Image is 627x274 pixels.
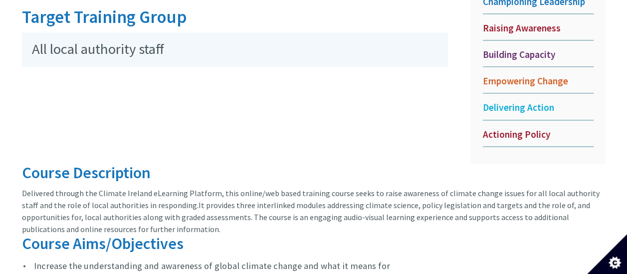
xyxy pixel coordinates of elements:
h3: Course Aims/Objectives [22,235,456,253]
a: Delivering Action [483,101,594,120]
font: It provides three interlinked modules addressing climate science, policy legislation and targets ... [22,200,590,234]
a: Raising Awareness [483,22,594,40]
a: Empowering Change [483,75,594,93]
button: Set cookie preferences [587,234,627,274]
span: Building Capacity [483,48,594,61]
h3: Course Description [22,164,606,182]
span: Delivering Action [483,101,594,114]
a: Building Capacity [483,48,594,67]
span: Actioning Policy [483,128,594,141]
a: Actioning Policy [483,128,594,147]
font: Delivered through the Climate Ireland eLearning Platform, this online/web based training course s... [22,188,600,210]
h2: Target Training Group [22,7,448,27]
p: All local authority staff [22,32,448,67]
span: Raising Awareness [483,22,594,34]
span: Empowering Change [483,75,594,87]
